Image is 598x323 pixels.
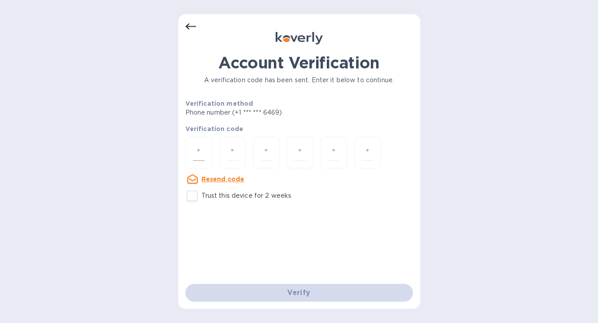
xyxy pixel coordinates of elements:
b: Verification method [185,100,253,107]
p: A verification code has been sent. Enter it below to continue. [185,76,413,85]
u: Resend code [201,175,245,183]
h1: Account Verification [185,53,413,72]
p: Verification code [185,124,413,133]
p: Phone number (+1 *** *** 6469) [185,108,350,117]
p: Trust this device for 2 weeks [201,191,292,200]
